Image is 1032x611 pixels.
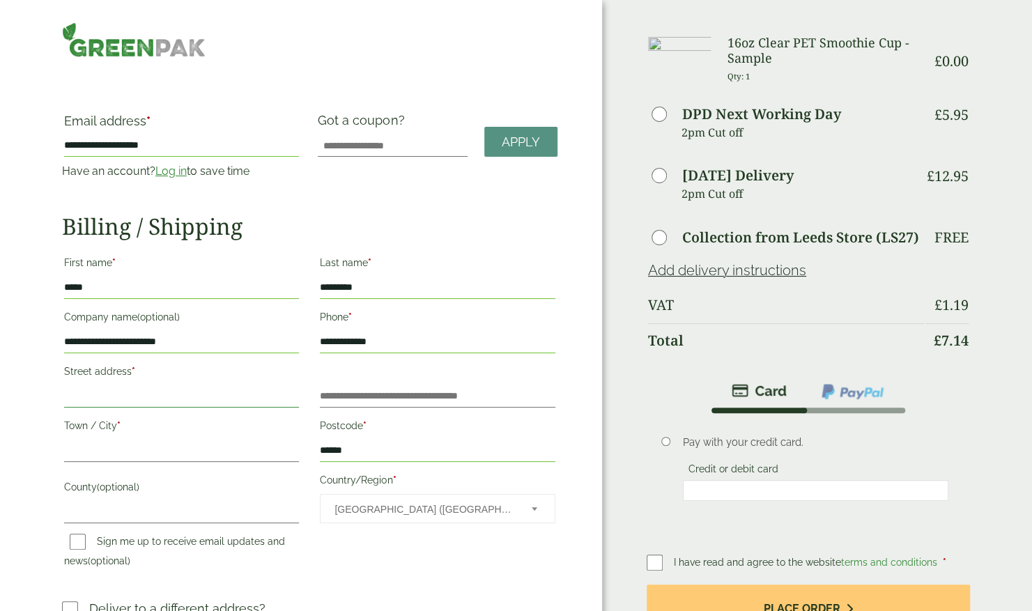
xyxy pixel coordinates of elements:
label: Postcode [320,416,555,440]
img: ppcp-gateway.png [820,382,885,401]
abbr: required [132,366,135,377]
span: (optional) [137,311,180,323]
label: Sign me up to receive email updates and news [64,536,285,571]
input: Sign me up to receive email updates and news(optional) [70,534,86,550]
label: Email address [64,115,300,134]
iframe: Secure payment input frame [687,484,945,497]
label: Got a coupon? [318,113,410,134]
small: Qty: 1 [727,71,750,82]
span: (optional) [88,555,130,566]
a: terms and conditions [841,557,937,568]
span: £ [927,167,934,185]
label: Collection from Leeds Store (LS27) [682,231,919,245]
label: [DATE] Delivery [682,169,794,183]
span: £ [934,331,941,350]
a: Add delivery instructions [648,262,806,279]
span: £ [934,295,942,314]
abbr: required [117,420,121,431]
th: VAT [648,288,924,322]
label: Company name [64,307,300,331]
span: Apply [502,134,540,150]
span: United Kingdom (UK) [334,495,513,524]
p: 2pm Cut off [681,122,924,143]
p: Free [934,229,969,246]
span: £ [934,105,942,124]
h2: Billing / Shipping [62,213,557,240]
bdi: 5.95 [934,105,969,124]
label: Country/Region [320,470,555,494]
p: 2pm Cut off [681,183,924,204]
bdi: 1.19 [934,295,969,314]
abbr: required [348,311,352,323]
h3: 16oz Clear PET Smoothie Cup - Sample [727,36,924,65]
abbr: required [146,114,151,128]
label: First name [64,253,300,277]
p: Pay with your credit card. [683,435,949,450]
abbr: required [363,420,367,431]
img: GreenPak Supplies [62,22,206,57]
abbr: required [943,557,946,568]
img: stripe.png [732,382,787,399]
span: £ [934,52,942,70]
label: Credit or debit card [683,463,784,479]
a: Apply [484,127,557,157]
span: (optional) [97,481,139,493]
bdi: 7.14 [934,331,969,350]
label: DPD Next Working Day [682,107,841,121]
label: Town / City [64,416,300,440]
label: County [64,477,300,501]
a: Log in [155,164,187,178]
span: I have read and agree to the website [674,557,940,568]
th: Total [648,323,924,357]
abbr: required [392,474,396,486]
abbr: required [112,257,116,268]
p: Have an account? to save time [62,163,302,180]
bdi: 0.00 [934,52,969,70]
span: Country/Region [320,494,555,523]
label: Phone [320,307,555,331]
bdi: 12.95 [927,167,969,185]
abbr: required [368,257,371,268]
label: Last name [320,253,555,277]
label: Street address [64,362,300,385]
